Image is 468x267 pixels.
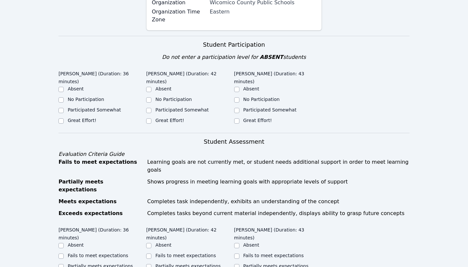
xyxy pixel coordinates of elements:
label: Absent [68,242,84,248]
legend: [PERSON_NAME] (Duration: 43 minutes) [234,68,322,85]
h3: Student Participation [58,40,410,49]
label: Organization Time Zone [152,8,206,24]
label: Absent [243,86,259,91]
div: Eastern [210,8,316,16]
div: Completes tasks beyond current material independently, displays ability to grasp future concepts [147,209,410,217]
span: ABSENT [260,54,283,60]
h3: Student Assessment [58,137,410,146]
label: Participated Somewhat [243,107,297,112]
div: Meets expectations [58,198,143,206]
legend: [PERSON_NAME] (Duration: 36 minutes) [58,224,146,242]
label: No Participation [243,97,280,102]
legend: [PERSON_NAME] (Duration: 43 minutes) [234,224,322,242]
label: Participated Somewhat [155,107,209,112]
div: Partially meets expectations [58,178,143,194]
label: Fails to meet expectations [155,253,216,258]
label: Absent [155,242,171,248]
label: Absent [155,86,171,91]
legend: [PERSON_NAME] (Duration: 42 minutes) [146,224,234,242]
legend: [PERSON_NAME] (Duration: 36 minutes) [58,68,146,85]
label: Great Effort! [243,118,272,123]
label: Participated Somewhat [68,107,121,112]
div: Learning goals are not currently met, or student needs additional support in order to meet learni... [147,158,410,174]
label: Absent [68,86,84,91]
div: Do not enter a participation level for students [58,53,410,61]
label: No Participation [68,97,104,102]
div: Shows progress in meeting learning goals with appropriate levels of support [147,178,410,194]
label: Great Effort! [68,118,96,123]
label: Fails to meet expectations [243,253,304,258]
label: No Participation [155,97,192,102]
div: Completes task independently, exhibits an understanding of the concept [147,198,410,206]
div: Exceeds expectations [58,209,143,217]
label: Great Effort! [155,118,184,123]
label: Fails to meet expectations [68,253,128,258]
legend: [PERSON_NAME] (Duration: 42 minutes) [146,68,234,85]
div: Fails to meet expectations [58,158,143,174]
div: Evaluation Criteria Guide [58,150,410,158]
label: Absent [243,242,259,248]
